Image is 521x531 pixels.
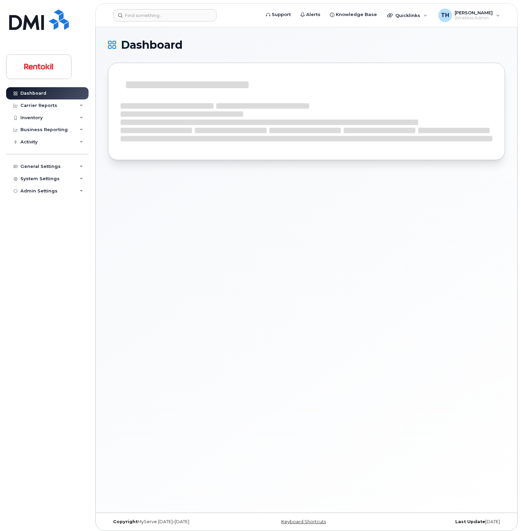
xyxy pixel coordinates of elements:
strong: Last Update [455,519,485,524]
span: Dashboard [121,40,183,50]
strong: Copyright [113,519,138,524]
a: Keyboard Shortcuts [281,519,326,524]
div: MyServe [DATE]–[DATE] [108,519,240,525]
div: [DATE] [373,519,505,525]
